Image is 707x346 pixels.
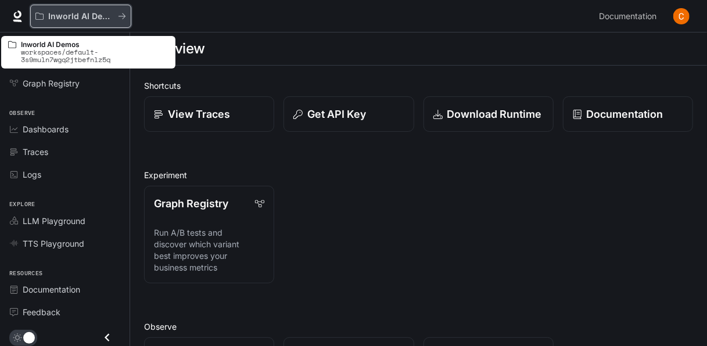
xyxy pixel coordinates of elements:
[599,9,656,24] span: Documentation
[154,227,264,273] p: Run A/B tests and discover which variant best improves your business metrics
[5,233,125,254] a: TTS Playground
[447,106,542,122] p: Download Runtime
[23,123,69,135] span: Dashboards
[283,96,414,132] button: Get API Key
[5,142,125,162] a: Traces
[587,106,663,122] p: Documentation
[424,96,554,132] a: Download Runtime
[48,12,113,21] p: Inworld AI Demos
[5,73,125,93] a: Graph Registry
[594,5,665,28] a: Documentation
[5,211,125,231] a: LLM Playground
[23,237,84,250] span: TTS Playground
[21,48,168,63] p: workspaces/default-3s9muln7wgq2jtbefnlz5q
[670,5,693,28] button: User avatar
[23,283,80,295] span: Documentation
[5,302,125,322] a: Feedback
[5,119,125,139] a: Dashboards
[23,146,48,158] span: Traces
[673,8,690,24] img: User avatar
[144,186,274,283] a: Graph RegistryRun A/B tests and discover which variant best improves your business metrics
[23,77,80,89] span: Graph Registry
[154,196,228,211] p: Graph Registry
[5,164,125,185] a: Logs
[144,169,693,181] h2: Experiment
[144,320,693,333] h2: Observe
[23,331,35,344] span: Dark mode toggle
[21,41,168,48] p: Inworld AI Demos
[30,5,131,28] button: All workspaces
[563,96,693,132] a: Documentation
[5,279,125,300] a: Documentation
[168,106,230,122] p: View Traces
[307,106,366,122] p: Get API Key
[144,96,274,132] a: View Traces
[23,168,41,181] span: Logs
[23,215,85,227] span: LLM Playground
[144,80,693,92] h2: Shortcuts
[23,306,60,318] span: Feedback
